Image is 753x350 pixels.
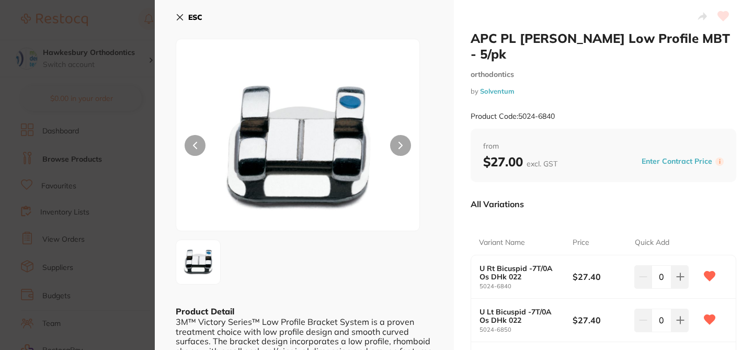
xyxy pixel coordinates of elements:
[176,306,234,317] b: Product Detail
[480,283,573,290] small: 5024-6840
[179,243,217,281] img: Y2tldC1qcGc
[480,87,515,95] a: Solventum
[188,13,202,22] b: ESC
[471,87,736,95] small: by
[527,159,557,168] span: excl. GST
[480,308,563,324] b: U Lt Bicuspid -7T/0A Os DHk 022
[635,238,669,248] p: Quick Add
[483,141,724,152] span: from
[225,65,371,231] img: Y2tldC1qcGc
[715,157,724,166] label: i
[471,112,555,121] small: Product Code: 5024-6840
[479,238,525,248] p: Variant Name
[573,238,589,248] p: Price
[483,154,557,170] b: $27.00
[471,30,736,62] h2: APC PL [PERSON_NAME] Low Profile MBT - 5/pk
[573,314,629,326] b: $27.40
[471,70,736,79] small: orthodontics
[176,8,202,26] button: ESC
[573,271,629,283] b: $27.40
[638,156,715,166] button: Enter Contract Price
[480,326,573,333] small: 5024-6850
[480,264,563,281] b: U Rt Bicuspid -7T/0A Os DHk 022
[471,199,524,209] p: All Variations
